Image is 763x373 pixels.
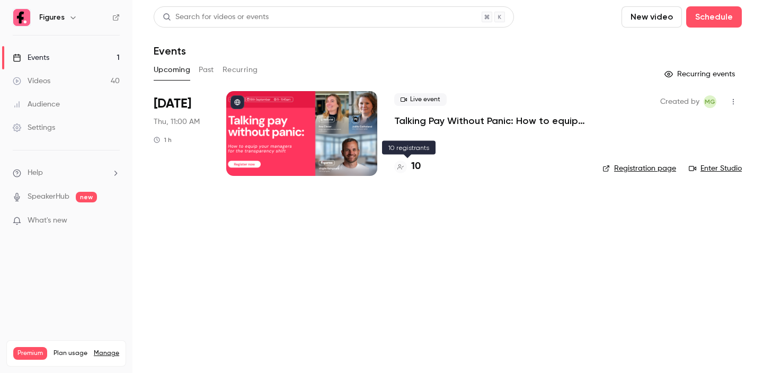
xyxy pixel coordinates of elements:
a: Enter Studio [689,163,742,174]
span: Help [28,167,43,179]
button: Recurring events [660,66,742,83]
span: [DATE] [154,95,191,112]
a: Talking Pay Without Panic: How to equip your managers for the transparency shift [394,114,585,127]
iframe: Noticeable Trigger [107,216,120,226]
div: Settings [13,122,55,133]
div: Audience [13,99,60,110]
span: Created by [660,95,699,108]
span: What's new [28,215,67,226]
div: 1 h [154,136,172,144]
div: Videos [13,76,50,86]
span: new [76,192,97,202]
button: Upcoming [154,61,190,78]
a: 10 [394,159,421,174]
h4: 10 [411,159,421,174]
button: Schedule [686,6,742,28]
div: Search for videos or events [163,12,269,23]
span: Mégane Gateau [704,95,716,108]
span: Plan usage [54,349,87,358]
h1: Events [154,45,186,57]
h6: Figures [39,12,65,23]
div: Sep 18 Thu, 11:00 AM (Europe/Paris) [154,91,209,176]
button: New video [622,6,682,28]
span: Live event [394,93,447,106]
span: Thu, 11:00 AM [154,117,200,127]
button: Past [199,61,214,78]
li: help-dropdown-opener [13,167,120,179]
a: SpeakerHub [28,191,69,202]
a: Manage [94,349,119,358]
span: Premium [13,347,47,360]
span: MG [705,95,715,108]
button: Recurring [223,61,258,78]
a: Registration page [602,163,676,174]
div: Events [13,52,49,63]
img: Figures [13,9,30,26]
